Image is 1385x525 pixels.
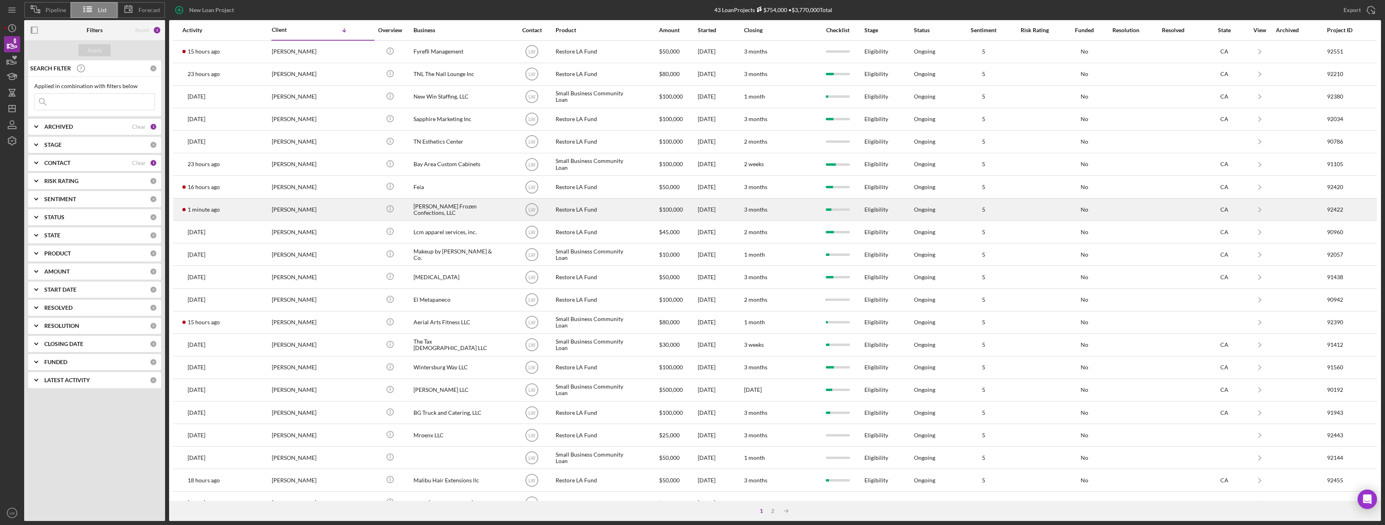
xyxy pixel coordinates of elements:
div: Resolved [1162,27,1198,33]
div: Ongoing [914,71,935,77]
div: Small Business Community Loan [556,334,636,356]
b: SEARCH FILTER [30,65,71,72]
text: LW [529,252,536,257]
text: LW [529,94,536,100]
div: 0 [150,250,157,257]
div: 91105 [1327,154,1359,175]
div: Resolution [1112,27,1151,33]
div: Bay Area Custom Cabinets [413,154,494,175]
div: New Win Staffing, LLC [413,86,494,107]
div: 92422 [1327,199,1359,220]
span: Forecast [138,7,160,13]
span: $100,000 [659,296,683,303]
button: Export [1335,2,1381,18]
time: 3 months [744,274,767,280]
div: Ongoing [914,342,935,348]
div: [MEDICAL_DATA] [413,266,494,288]
div: [PERSON_NAME] [272,86,352,107]
div: No [1066,319,1102,325]
div: [PERSON_NAME] [272,154,352,175]
time: 1 month [744,251,765,258]
div: [DATE] [698,266,734,288]
div: 5 [963,319,1004,325]
div: 5 [963,229,1004,235]
div: No [1066,48,1102,55]
div: Eligibility [864,64,903,85]
div: Client [272,27,312,33]
div: Ongoing [914,48,935,55]
div: 91943 [1327,402,1359,423]
text: LW [529,229,536,235]
div: [PERSON_NAME] [272,109,352,130]
div: [PERSON_NAME] [272,266,352,288]
text: LW [529,387,536,393]
div: Restore LA Fund [556,266,636,288]
time: 2025-10-03 02:17 [188,410,205,416]
div: Clear [132,160,146,166]
div: 5 [963,387,1004,393]
text: LW [529,162,536,167]
div: 5 [963,274,1004,280]
b: RESOLUTION [44,323,79,329]
div: 0 [150,377,157,384]
div: Eligibility [864,312,903,333]
div: No [1066,93,1102,100]
span: $100,000 [659,161,683,167]
div: Ongoing [914,274,935,280]
text: LW [529,184,536,190]
b: START DATE [44,286,76,293]
time: 2025-10-02 18:13 [188,229,205,235]
div: Small Business Community Loan [556,154,636,175]
b: SENTIMENT [44,196,76,202]
span: $50,000 [659,48,680,55]
div: 5 [963,138,1004,145]
div: 5 [963,364,1004,371]
time: 3 months [744,48,767,55]
div: Ongoing [914,410,935,416]
div: [PERSON_NAME] [272,199,352,220]
b: PRODUCT [44,250,71,257]
div: El Metapaneco [413,289,494,311]
b: CLOSING DATE [44,341,83,347]
div: [DATE] [698,402,734,423]
div: Restore LA Fund [556,199,636,220]
time: 3 months [744,70,767,77]
div: Lcm apparel services, inc. [413,221,494,243]
text: LW [529,49,536,55]
b: Filters [87,27,103,33]
time: 2025-10-04 05:44 [188,93,205,100]
div: Applied in combination with filters below [34,83,155,89]
div: Ongoing [914,161,935,167]
div: Restore LA Fund [556,41,636,62]
div: Aerial Arts Fitness LLC [413,312,494,333]
div: Eligibility [864,334,903,356]
div: Product [556,27,636,33]
div: Fyrefli Management [413,41,494,62]
div: 0 [150,141,157,148]
time: 2025-09-30 22:54 [188,251,205,258]
div: [DATE] [698,244,734,265]
div: 5 [963,93,1004,100]
div: [PERSON_NAME] [272,176,352,198]
div: Small Business Community Loan [556,86,636,107]
div: 0 [150,322,157,329]
div: Ongoing [914,387,935,393]
div: [DATE] [698,289,734,311]
div: New Loan Project [189,2,234,18]
div: [PERSON_NAME] [272,131,352,152]
div: CA [1208,116,1240,122]
div: Ongoing [914,184,935,190]
div: [PERSON_NAME] [272,289,352,311]
time: [DATE] [744,386,762,393]
div: Checklist [821,27,855,33]
span: $80,000 [659,70,680,77]
div: Restore LA Fund [556,109,636,130]
div: [DATE] [698,199,734,220]
div: 5 [963,206,1004,213]
div: 92380 [1327,86,1359,107]
div: Small Business Community Loan [556,244,636,265]
span: $100,000 [659,364,683,371]
div: [DATE] [698,131,734,152]
time: 3 months [744,206,767,213]
time: 1 month [744,319,765,325]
